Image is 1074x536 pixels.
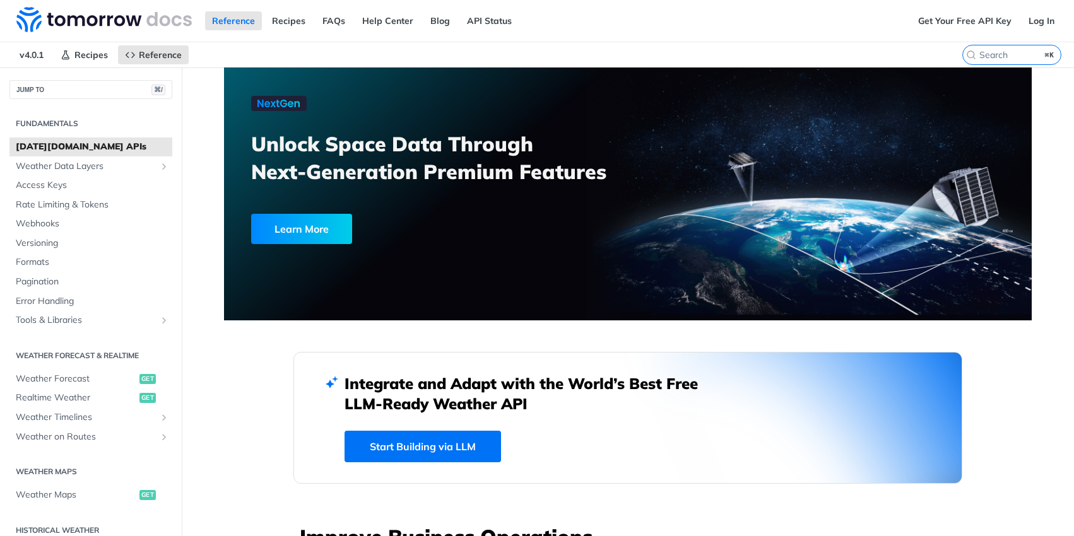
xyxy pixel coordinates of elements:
[16,199,169,211] span: Rate Limiting & Tokens
[251,214,564,244] a: Learn More
[911,11,1018,30] a: Get Your Free API Key
[9,234,172,253] a: Versioning
[423,11,457,30] a: Blog
[9,137,172,156] a: [DATE][DOMAIN_NAME] APIs
[159,412,169,422] button: Show subpages for Weather Timelines
[345,373,717,414] h2: Integrate and Adapt with the World’s Best Free LLM-Ready Weather API
[16,411,156,424] span: Weather Timelines
[16,7,192,32] img: Tomorrow.io Weather API Docs
[159,161,169,172] button: Show subpages for Weather Data Layers
[139,490,156,500] span: get
[16,489,136,501] span: Weather Maps
[16,141,169,153] span: [DATE][DOMAIN_NAME] APIs
[16,256,169,269] span: Formats
[9,311,172,330] a: Tools & LibrariesShow subpages for Tools & Libraries
[16,276,169,288] span: Pagination
[265,11,312,30] a: Recipes
[9,253,172,272] a: Formats
[345,431,501,462] a: Start Building via LLM
[1022,11,1061,30] a: Log In
[251,130,642,185] h3: Unlock Space Data Through Next-Generation Premium Features
[9,80,172,99] button: JUMP TO⌘/
[9,428,172,446] a: Weather on RoutesShow subpages for Weather on Routes
[9,195,172,214] a: Rate Limiting & Tokens
[9,350,172,361] h2: Weather Forecast & realtime
[9,214,172,233] a: Webhooks
[9,118,172,129] h2: Fundamentals
[74,49,108,61] span: Recipes
[54,45,115,64] a: Recipes
[16,237,169,250] span: Versioning
[151,84,165,95] span: ⌘/
[9,370,172,388] a: Weather Forecastget
[118,45,189,64] a: Reference
[9,408,172,427] a: Weather TimelinesShow subpages for Weather Timelines
[9,388,172,407] a: Realtime Weatherget
[16,295,169,308] span: Error Handling
[16,218,169,230] span: Webhooks
[16,373,136,385] span: Weather Forecast
[9,525,172,536] h2: Historical Weather
[9,272,172,291] a: Pagination
[9,466,172,477] h2: Weather Maps
[355,11,420,30] a: Help Center
[316,11,352,30] a: FAQs
[9,176,172,195] a: Access Keys
[159,432,169,442] button: Show subpages for Weather on Routes
[966,50,976,60] svg: Search
[139,374,156,384] span: get
[205,11,262,30] a: Reference
[16,392,136,404] span: Realtime Weather
[1042,49,1058,61] kbd: ⌘K
[9,157,172,176] a: Weather Data LayersShow subpages for Weather Data Layers
[251,214,352,244] div: Learn More
[13,45,50,64] span: v4.0.1
[460,11,519,30] a: API Status
[139,49,182,61] span: Reference
[16,431,156,443] span: Weather on Routes
[16,179,169,192] span: Access Keys
[9,486,172,504] a: Weather Mapsget
[251,96,307,111] img: NextGen
[139,393,156,403] span: get
[16,314,156,327] span: Tools & Libraries
[159,315,169,325] button: Show subpages for Tools & Libraries
[16,160,156,173] span: Weather Data Layers
[9,292,172,311] a: Error Handling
